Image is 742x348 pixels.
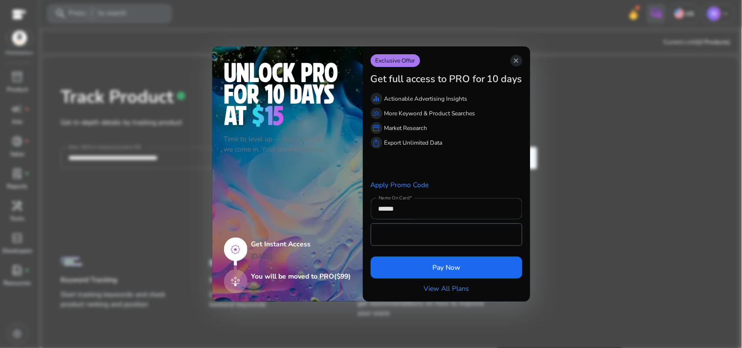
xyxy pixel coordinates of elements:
button: Pay Now [371,257,522,279]
a: Apply Promo Code [371,180,429,190]
span: ($99) [335,272,351,281]
span: storefront [373,124,381,132]
a: View All Plans [424,283,469,294]
iframe: Secure payment input frame [376,225,517,244]
h5: You will be moved to PRO [251,273,351,281]
span: close [513,57,520,65]
h3: Get full access to PRO for [371,73,485,85]
h5: Get Instant Access [251,240,351,249]
span: equalizer [373,95,381,103]
p: Market Research [384,124,427,132]
p: Export Unlimited Data [384,138,443,147]
mat-label: Name On Card [379,195,410,201]
p: Actionable Advertising Insights [384,94,468,103]
p: [DATE] [251,251,351,261]
span: manage_search [373,109,381,117]
span: ios_share [373,139,381,147]
span: Pay Now [432,262,460,273]
h3: 10 days [487,73,522,85]
p: Exclusive Offer [371,54,420,67]
p: More Keyword & Product Searches [384,109,475,118]
p: Time to level up — that's where we come in. Your growth partner! [224,134,351,154]
p: Day 11 [251,283,273,294]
